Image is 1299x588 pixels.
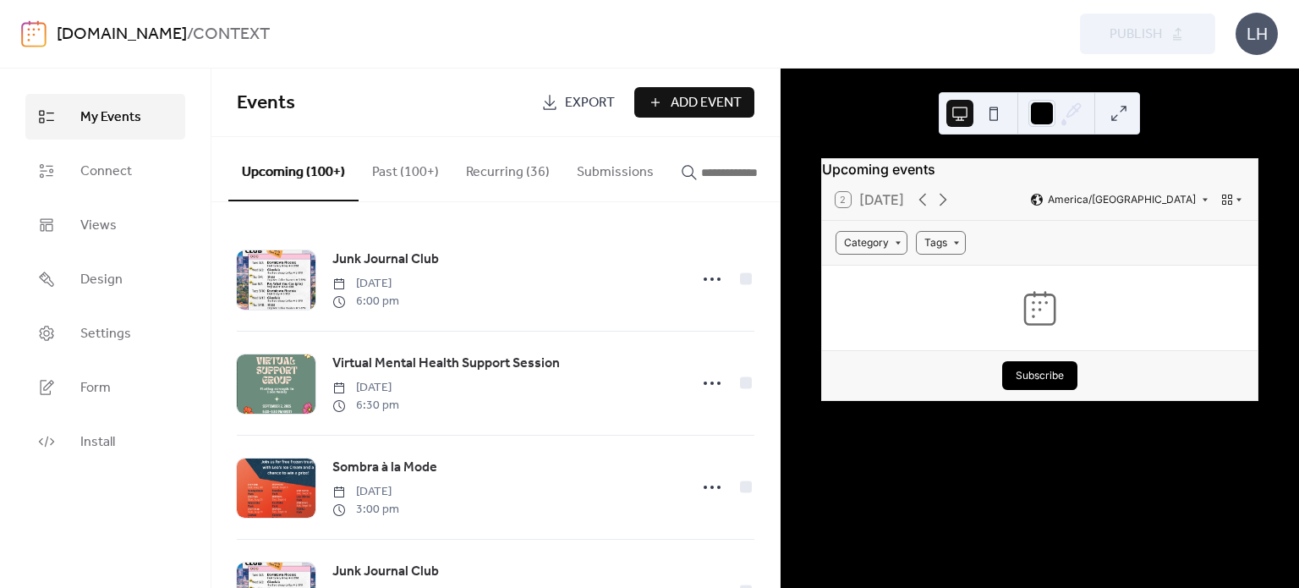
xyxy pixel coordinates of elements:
button: Recurring (36) [452,137,563,200]
a: Junk Journal Club [332,561,439,583]
a: [DOMAIN_NAME] [57,19,187,51]
button: Upcoming (100+) [228,137,359,201]
span: Add Event [671,93,742,113]
a: Design [25,256,185,302]
a: Junk Journal Club [332,249,439,271]
span: Export [565,93,615,113]
a: Views [25,202,185,248]
span: Events [237,85,295,122]
span: Sombra à la Mode [332,458,437,478]
span: Views [80,216,117,236]
div: LH [1236,13,1278,55]
span: Virtual Mental Health Support Session [332,354,560,374]
div: Upcoming events [822,159,1258,179]
span: Connect [80,162,132,182]
span: Install [80,432,115,453]
a: Sombra à la Mode [332,457,437,479]
a: Settings [25,310,185,356]
span: 6:00 pm [332,293,399,310]
button: Past (100+) [359,137,452,200]
button: Submissions [563,137,667,200]
span: Design [80,270,123,290]
span: Junk Journal Club [332,250,439,270]
span: 6:30 pm [332,397,399,415]
img: logo [21,20,47,47]
b: / [187,19,193,51]
button: Add Event [634,87,754,118]
a: Export [529,87,628,118]
span: Form [80,378,111,398]
span: [DATE] [332,483,399,501]
span: [DATE] [332,275,399,293]
a: Connect [25,148,185,194]
span: Settings [80,324,131,344]
span: 3:00 pm [332,501,399,519]
span: [DATE] [332,379,399,397]
a: Virtual Mental Health Support Session [332,353,560,375]
span: America/[GEOGRAPHIC_DATA] [1048,195,1196,205]
b: CONTEXT [193,19,270,51]
button: Subscribe [1002,361,1077,390]
span: My Events [80,107,141,128]
a: My Events [25,94,185,140]
a: Form [25,365,185,410]
a: Install [25,419,185,464]
span: Junk Journal Club [332,562,439,582]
